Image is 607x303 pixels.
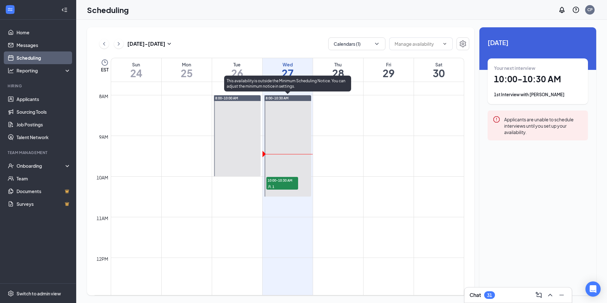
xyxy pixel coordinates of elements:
[558,291,565,299] svg: Minimize
[162,68,212,78] h1: 25
[17,185,71,198] a: DocumentsCrown
[61,7,68,13] svg: Collapse
[395,40,440,47] input: Manage availability
[17,290,61,297] div: Switch to admin view
[442,41,447,46] svg: ChevronDown
[101,40,107,48] svg: ChevronLeft
[8,290,14,297] svg: Settings
[493,116,500,123] svg: Error
[272,185,274,189] span: 1
[364,58,414,82] a: August 29, 2025
[101,59,109,66] svg: Clock
[266,177,298,183] span: 10:00-10:30 AM
[572,6,580,14] svg: QuestionInfo
[585,281,601,297] div: Open Intercom Messenger
[457,37,469,50] button: Settings
[8,163,14,169] svg: UserCheck
[535,291,543,299] svg: ComposeMessage
[224,76,351,91] div: This availability is outside the Minimum Scheduling Notice. You can adjust the minimum notice in ...
[557,290,567,300] button: Minimize
[470,292,481,299] h3: Chat
[494,74,582,84] h1: 10:00 - 10:30 AM
[17,26,71,39] a: Home
[266,96,289,100] span: 8:00-10:30 AM
[98,133,110,140] div: 9am
[17,67,71,74] div: Reporting
[558,6,566,14] svg: Notifications
[546,291,554,299] svg: ChevronUp
[116,40,122,48] svg: ChevronRight
[101,66,109,73] span: EST
[414,68,464,78] h1: 30
[494,91,582,98] div: 1st Interview with [PERSON_NAME]
[545,290,555,300] button: ChevronUp
[494,65,582,71] div: Your next interview
[17,163,65,169] div: Onboarding
[8,150,70,155] div: Team Management
[17,172,71,185] a: Team
[488,37,588,47] span: [DATE]
[17,131,71,144] a: Talent Network
[263,68,313,78] h1: 27
[212,58,262,82] a: August 26, 2025
[263,61,313,68] div: Wed
[313,68,363,78] h1: 28
[587,7,593,12] div: CP
[328,37,385,50] button: Calendars (1)ChevronDown
[17,118,71,131] a: Job Postings
[414,58,464,82] a: August 30, 2025
[17,198,71,210] a: SurveysCrown
[215,96,238,100] span: 8:00-10:00 AM
[162,61,212,68] div: Mon
[111,58,161,82] a: August 24, 2025
[364,61,414,68] div: Fri
[263,58,313,82] a: August 27, 2025
[95,174,110,181] div: 10am
[8,67,14,74] svg: Analysis
[534,290,544,300] button: ComposeMessage
[17,51,71,64] a: Scheduling
[212,61,262,68] div: Tue
[313,58,363,82] a: August 28, 2025
[99,39,109,49] button: ChevronLeft
[374,41,380,47] svg: ChevronDown
[504,116,583,135] div: Applicants are unable to schedule interviews until you set up your availability.
[487,293,492,298] div: 31
[8,83,70,89] div: Hiring
[313,61,363,68] div: Thu
[98,93,110,100] div: 8am
[17,105,71,118] a: Sourcing Tools
[111,68,161,78] h1: 24
[165,40,173,48] svg: SmallChevronDown
[95,255,110,262] div: 12pm
[114,39,123,49] button: ChevronRight
[162,58,212,82] a: August 25, 2025
[95,215,110,222] div: 11am
[7,6,13,13] svg: WorkstreamLogo
[268,185,271,189] svg: User
[364,68,414,78] h1: 29
[414,61,464,68] div: Sat
[127,40,165,47] h3: [DATE] - [DATE]
[459,40,467,48] svg: Settings
[212,68,262,78] h1: 26
[17,93,71,105] a: Applicants
[17,39,71,51] a: Messages
[87,4,129,15] h1: Scheduling
[111,61,161,68] div: Sun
